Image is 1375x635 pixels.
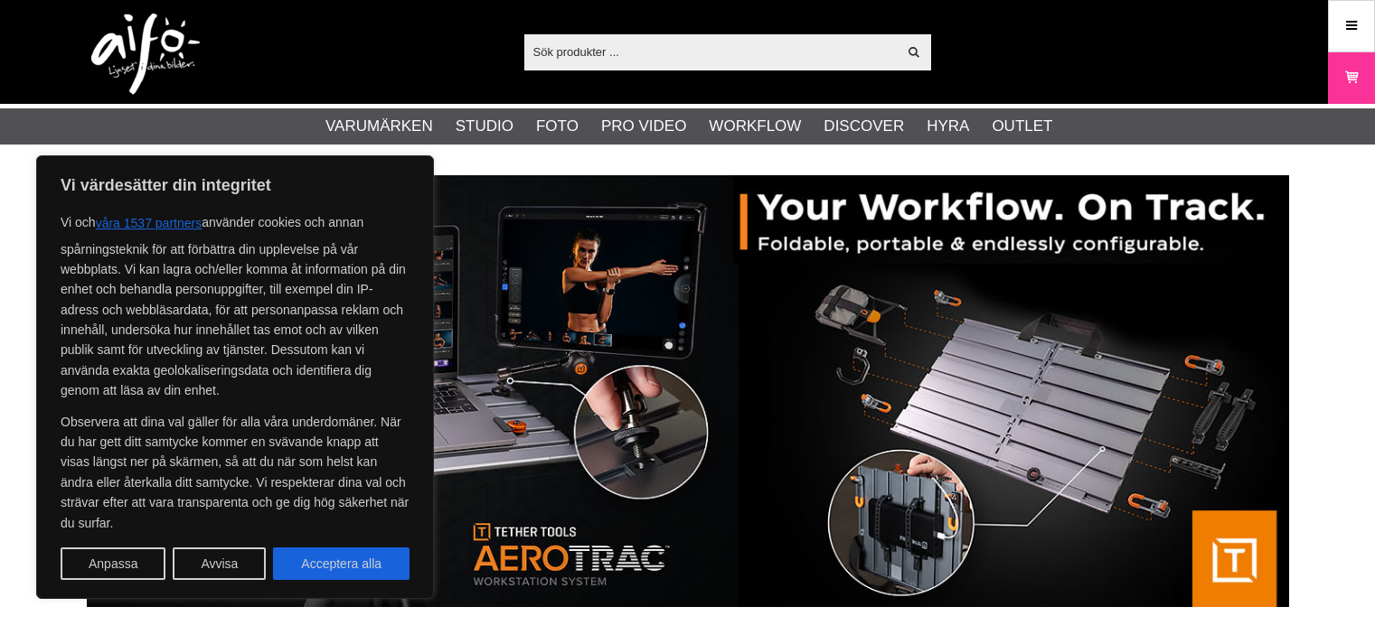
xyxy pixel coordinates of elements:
[61,207,410,401] p: Vi och använder cookies och annan spårningsteknik för att förbättra din upplevelse på vår webbpla...
[601,115,686,138] a: Pro Video
[173,547,266,580] button: Avvisa
[927,115,969,138] a: Hyra
[456,115,513,138] a: Studio
[61,412,410,533] p: Observera att dina val gäller för alla våra underdomäner. När du har gett ditt samtycke kommer en...
[824,115,904,138] a: Discover
[709,115,801,138] a: Workflow
[87,175,1289,607] img: Annons:007 banner-header-aerotrac-1390x500.jpg
[61,547,165,580] button: Anpassa
[325,115,433,138] a: Varumärken
[273,547,410,580] button: Acceptera alla
[536,115,579,138] a: Foto
[992,115,1052,138] a: Outlet
[36,155,434,599] div: Vi värdesätter din integritet
[91,14,200,95] img: logo.png
[61,174,410,196] p: Vi värdesätter din integritet
[96,207,202,239] button: våra 1537 partners
[524,38,898,65] input: Sök produkter ...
